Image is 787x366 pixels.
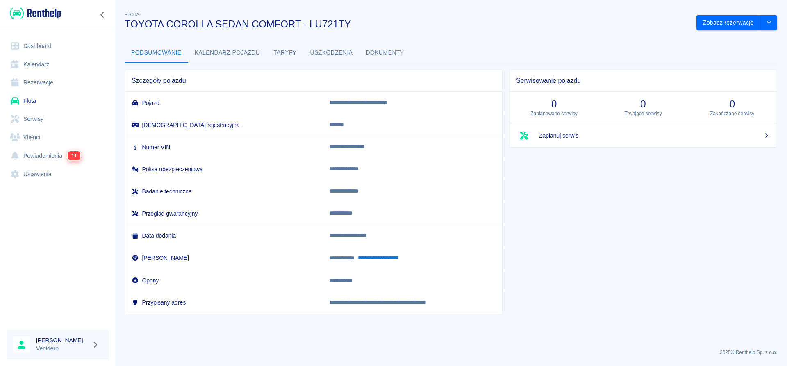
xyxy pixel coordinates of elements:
[516,98,592,110] h3: 0
[125,349,777,356] p: 2025 © Renthelp Sp. z o.o.
[7,128,109,147] a: Klienci
[7,55,109,74] a: Kalendarz
[694,98,770,110] h3: 0
[598,92,687,124] a: 0Trwające serwisy
[188,43,267,63] button: Kalendarz pojazdu
[696,15,761,30] button: Zobacz rezerwacje
[132,298,316,307] h6: Przypisany adres
[359,43,411,63] button: Dokumenty
[132,276,316,284] h6: Opony
[132,99,316,107] h6: Pojazd
[510,92,598,124] a: 0Zaplanowane serwisy
[68,151,80,160] span: 11
[304,43,359,63] button: Uszkodzenia
[7,92,109,110] a: Flota
[7,110,109,128] a: Serwisy
[125,43,188,63] button: Podsumowanie
[7,7,61,20] a: Renthelp logo
[125,12,139,17] span: Flota
[132,143,316,151] h6: Numer VIN
[539,132,770,140] span: Zaplanuj serwis
[688,92,777,124] a: 0Zakończone serwisy
[510,124,777,147] a: Zaplanuj serwis
[125,18,690,30] h3: TOYOTA COROLLA SEDAN COMFORT - LU721TY
[132,209,316,218] h6: Przegląd gwarancyjny
[7,165,109,184] a: Ustawienia
[761,15,777,30] button: drop-down
[516,110,592,117] p: Zaplanowane serwisy
[605,110,681,117] p: Trwające serwisy
[694,110,770,117] p: Zakończone serwisy
[132,232,316,240] h6: Data dodania
[132,187,316,196] h6: Badanie techniczne
[516,77,770,85] span: Serwisowanie pojazdu
[605,98,681,110] h3: 0
[10,7,61,20] img: Renthelp logo
[36,344,89,353] p: Venidero
[132,77,496,85] span: Szczegóły pojazdu
[7,146,109,165] a: Powiadomienia11
[132,165,316,173] h6: Polisa ubezpieczeniowa
[132,254,316,262] h6: [PERSON_NAME]
[267,43,304,63] button: Taryfy
[132,121,316,129] h6: [DEMOGRAPHIC_DATA] rejestracyjna
[36,336,89,344] h6: [PERSON_NAME]
[7,73,109,92] a: Rezerwacje
[7,37,109,55] a: Dashboard
[96,9,109,20] button: Zwiń nawigację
